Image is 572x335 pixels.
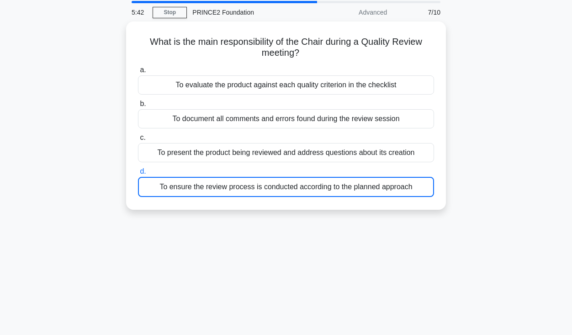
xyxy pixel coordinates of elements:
div: Advanced [312,3,392,21]
div: 5:42 [126,3,153,21]
div: To ensure the review process is conducted according to the planned approach [138,177,434,197]
span: b. [140,100,146,107]
span: d. [140,167,146,175]
span: c. [140,133,145,141]
div: 7/10 [392,3,446,21]
div: To evaluate the product against each quality criterion in the checklist [138,75,434,95]
div: To present the product being reviewed and address questions about its creation [138,143,434,162]
h5: What is the main responsibility of the Chair during a Quality Review meeting? [137,36,435,59]
div: To document all comments and errors found during the review session [138,109,434,128]
div: PRINCE2 Foundation [187,3,312,21]
span: a. [140,66,146,74]
a: Stop [153,7,187,18]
